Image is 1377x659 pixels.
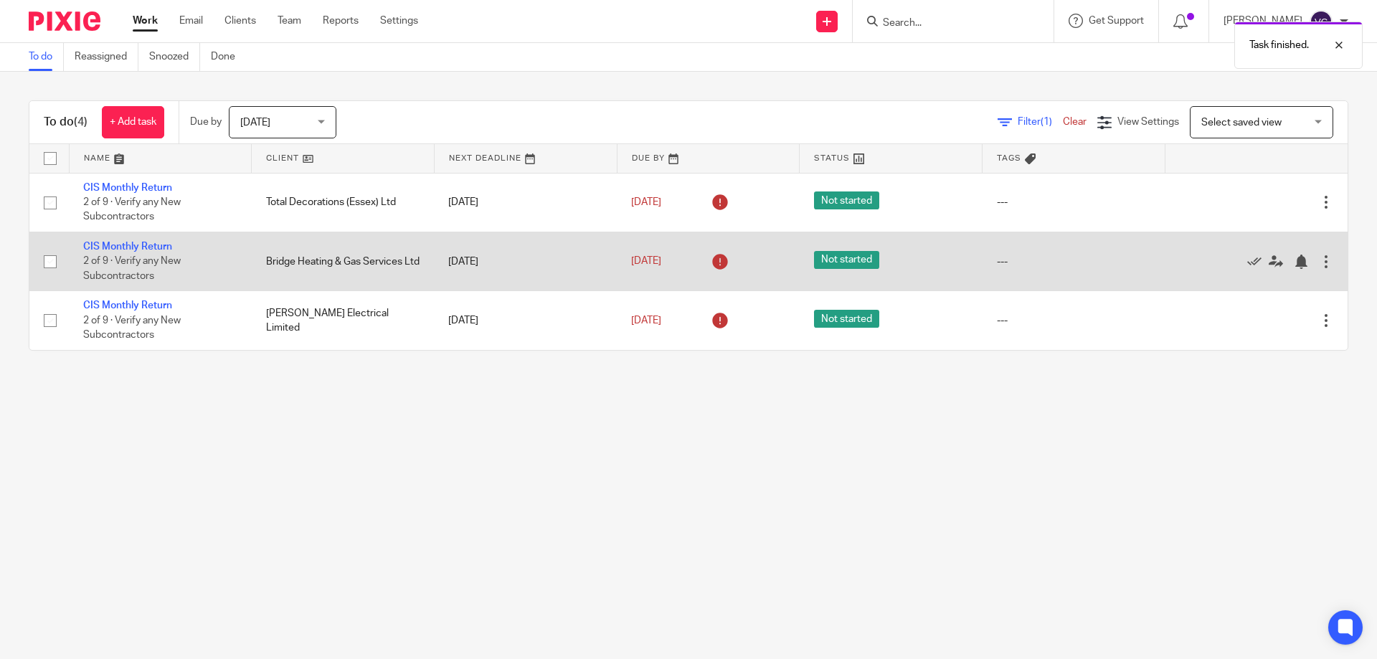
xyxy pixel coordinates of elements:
span: 2 of 9 · Verify any New Subcontractors [83,316,181,341]
a: Work [133,14,158,28]
span: [DATE] [631,197,661,207]
a: Clear [1063,117,1087,127]
span: Filter [1018,117,1063,127]
span: View Settings [1117,117,1179,127]
td: Total Decorations (Essex) Ltd [252,173,435,232]
span: (4) [74,116,87,128]
a: Mark as done [1247,254,1269,268]
a: Done [211,43,246,71]
td: [DATE] [434,291,617,350]
a: Settings [380,14,418,28]
a: CIS Monthly Return [83,183,172,193]
img: Pixie [29,11,100,31]
h1: To do [44,115,87,130]
span: Select saved view [1201,118,1282,128]
a: CIS Monthly Return [83,300,172,310]
p: Due by [190,115,222,129]
span: 2 of 9 · Verify any New Subcontractors [83,257,181,282]
td: [DATE] [434,232,617,290]
div: --- [997,255,1151,269]
span: Not started [814,191,879,209]
td: Bridge Heating & Gas Services Ltd [252,232,435,290]
a: CIS Monthly Return [83,242,172,252]
span: (1) [1041,117,1052,127]
p: Task finished. [1249,38,1309,52]
span: [DATE] [631,257,661,267]
span: Not started [814,251,879,269]
td: [DATE] [434,173,617,232]
a: Email [179,14,203,28]
a: Reassigned [75,43,138,71]
a: Team [278,14,301,28]
a: Reports [323,14,359,28]
a: + Add task [102,106,164,138]
a: Snoozed [149,43,200,71]
span: [DATE] [240,118,270,128]
div: --- [997,313,1151,328]
span: Not started [814,310,879,328]
td: [PERSON_NAME] Electrical Limited [252,291,435,350]
img: svg%3E [1310,10,1333,33]
span: Tags [997,154,1021,162]
a: Clients [224,14,256,28]
div: --- [997,195,1151,209]
a: To do [29,43,64,71]
span: 2 of 9 · Verify any New Subcontractors [83,197,181,222]
span: [DATE] [631,316,661,326]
